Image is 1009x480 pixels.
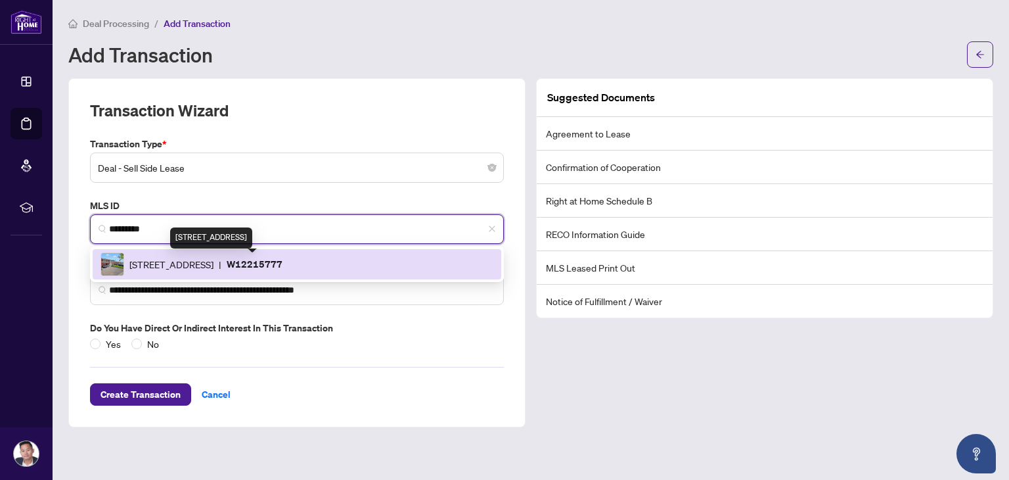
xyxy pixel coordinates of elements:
[101,384,181,405] span: Create Transaction
[14,441,39,466] img: Profile Icon
[975,50,985,59] span: arrow-left
[90,260,504,274] label: Property Address
[537,117,993,151] li: Agreement to Lease
[68,44,213,65] h1: Add Transaction
[488,225,496,233] span: close
[101,337,126,351] span: Yes
[537,218,993,251] li: RECO Information Guide
[164,18,231,30] span: Add Transaction
[142,337,164,351] span: No
[99,225,106,233] img: search_icon
[488,164,496,172] span: close-circle
[956,434,996,473] button: Open asap
[99,286,106,294] img: search_icon
[90,137,504,151] label: Transaction Type
[191,383,241,406] button: Cancel
[154,16,158,31] li: /
[98,155,496,180] span: Deal - Sell Side Lease
[537,251,993,285] li: MLS Leased Print Out
[90,321,504,335] label: Do you have direct or indirect interest in this transaction
[90,199,504,213] label: MLS ID
[90,383,191,406] button: Create Transaction
[68,19,78,28] span: home
[547,89,655,106] article: Suggested Documents
[537,184,993,218] li: Right at Home Schedule B
[537,285,993,318] li: Notice of Fulfillment / Waiver
[83,18,149,30] span: Deal Processing
[202,384,231,405] span: Cancel
[11,10,42,34] img: logo
[170,228,252,249] div: [STREET_ADDRESS]
[537,151,993,184] li: Confirmation of Cooperation
[90,100,229,121] h2: Transaction Wizard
